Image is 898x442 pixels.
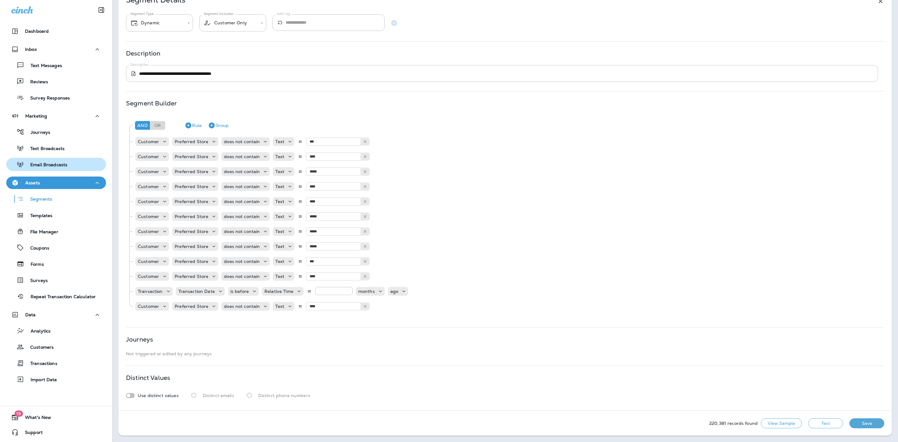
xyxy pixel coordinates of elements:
[224,154,260,159] p: does not contain
[150,121,165,130] div: Or
[138,229,159,234] p: Customer
[126,351,884,356] p: Not triggered or edited by any journeys
[24,162,67,168] p: Email Broadcasts
[175,274,208,279] p: Preferred Store
[275,274,284,279] p: Text
[275,304,284,309] p: Text
[175,304,208,309] p: Preferred Store
[19,415,51,422] span: What's New
[138,169,159,174] p: Customer
[275,244,284,249] p: Text
[24,328,51,334] p: Analytics
[6,274,106,287] button: Surveys
[24,361,57,367] p: Transactions
[6,257,106,270] button: Forms
[230,289,249,294] p: is before
[6,43,106,56] button: Inbox
[275,214,284,219] p: Text
[24,79,48,85] p: Reviews
[275,139,284,144] p: Text
[126,51,161,56] p: Description
[24,197,52,203] p: Segments
[126,337,153,342] p: Journeys
[224,304,260,309] p: does not contain
[6,340,106,353] button: Customers
[390,289,398,294] p: ago
[130,19,183,27] div: Dynamic
[24,130,50,136] p: Journeys
[224,244,260,249] p: does not contain
[130,12,154,16] label: Segment Type
[6,225,106,238] button: File Manager
[138,244,159,249] p: Customer
[224,139,260,144] p: does not contain
[25,29,49,34] p: Dashboard
[138,304,159,309] p: Customer
[130,62,149,67] label: Description
[6,59,106,72] button: Text Messages
[175,184,208,189] p: Preferred Store
[138,184,159,189] p: Customer
[138,259,159,264] p: Customer
[6,426,106,439] button: Support
[175,214,208,219] p: Preferred Store
[275,199,284,204] p: Text
[275,169,284,174] p: Text
[24,63,62,69] p: Text Messages
[25,114,47,119] p: Marketing
[808,418,843,428] button: Test
[138,393,179,398] p: Use distinct values
[19,430,43,437] span: Support
[93,4,110,16] button: Collapse Sidebar
[182,120,204,130] button: Rule
[224,199,260,204] p: does not contain
[358,289,375,294] p: months
[25,47,37,52] p: Inbox
[14,410,23,417] span: 19
[224,169,260,174] p: does not contain
[175,259,208,264] p: Preferred Store
[6,125,106,138] button: Journeys
[175,139,208,144] p: Preferred Store
[6,411,106,424] button: 19What's New
[6,209,106,222] button: Templates
[6,192,106,206] button: Segments
[175,244,208,249] p: Preferred Store
[224,214,260,219] p: does not contain
[138,274,159,279] p: Customer
[178,289,215,294] p: Transaction Date
[24,262,44,268] p: Forms
[24,278,48,284] p: Surveys
[6,110,106,122] button: Marketing
[175,199,208,204] p: Preferred Store
[277,12,290,16] label: Add tag
[138,139,159,144] p: Customer
[204,12,234,16] label: Segment Inclusion
[138,199,159,204] p: Customer
[138,289,163,294] p: Transaction
[224,259,260,264] p: does not contain
[6,91,106,104] button: Survey Responses
[126,101,177,106] p: Segment Builder
[6,290,106,303] button: Repeat Transaction Calculator
[761,418,802,428] button: View Sample
[25,312,36,317] p: Data
[6,158,106,171] button: Email Broadcasts
[224,184,260,189] p: does not contain
[25,180,40,185] p: Assets
[6,324,106,337] button: Analytics
[24,345,54,351] p: Customers
[175,154,208,159] p: Preferred Store
[24,377,57,383] p: Import Data
[175,229,208,234] p: Preferred Store
[6,177,106,189] button: Assets
[203,393,234,398] p: Distinct emails
[24,245,49,251] p: Coupons
[6,357,106,370] button: Transactions
[6,308,106,321] button: Data
[6,75,106,88] button: Reviews
[275,259,284,264] p: Text
[275,184,284,189] p: Text
[224,274,260,279] p: does not contain
[264,289,293,294] p: Relative Time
